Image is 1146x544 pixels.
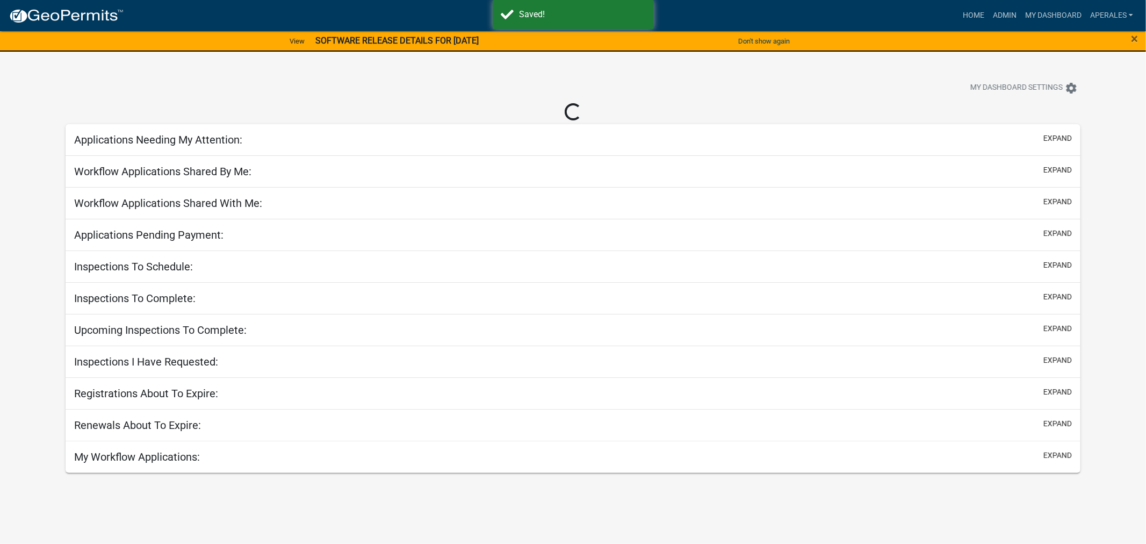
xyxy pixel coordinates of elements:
[74,387,218,400] h5: Registrations About To Expire:
[74,292,196,305] h5: Inspections To Complete:
[1043,418,1072,430] button: expand
[1043,355,1072,366] button: expand
[315,35,479,46] strong: SOFTWARE RELEASE DETAILS FOR [DATE]
[958,5,989,26] a: Home
[1021,5,1086,26] a: My Dashboard
[74,165,251,178] h5: Workflow Applications Shared By Me:
[962,77,1086,98] button: My Dashboard Settingssettings
[1043,228,1072,239] button: expand
[74,450,200,463] h5: My Workflow Applications:
[989,5,1021,26] a: Admin
[1043,291,1072,303] button: expand
[74,197,262,210] h5: Workflow Applications Shared With Me:
[74,260,193,273] h5: Inspections To Schedule:
[74,355,218,368] h5: Inspections I Have Requested:
[734,32,794,50] button: Don't show again
[74,419,201,432] h5: Renewals About To Expire:
[970,82,1063,95] span: My Dashboard Settings
[285,32,309,50] a: View
[74,133,242,146] h5: Applications Needing My Attention:
[520,8,646,21] div: Saved!
[74,228,224,241] h5: Applications Pending Payment:
[1131,32,1138,45] button: Close
[1131,31,1138,46] span: ×
[1043,133,1072,144] button: expand
[1043,450,1072,461] button: expand
[1086,5,1137,26] a: aperales
[1043,260,1072,271] button: expand
[1043,386,1072,398] button: expand
[1043,323,1072,334] button: expand
[74,324,247,337] h5: Upcoming Inspections To Complete:
[1043,164,1072,176] button: expand
[1065,82,1078,95] i: settings
[1043,196,1072,207] button: expand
